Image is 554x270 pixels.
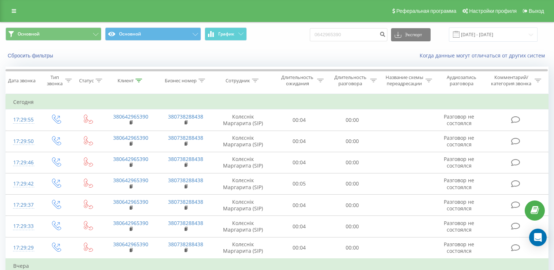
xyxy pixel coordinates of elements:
[18,31,40,37] span: Основной
[326,173,379,194] td: 00:00
[310,28,387,41] input: Поиск по номеру
[79,78,94,84] div: Статус
[440,74,483,87] div: Аудиозапись разговора
[273,216,326,237] td: 00:04
[13,177,32,191] div: 17:29:42
[444,134,474,148] span: Разговор не состоялся
[326,195,379,216] td: 00:00
[113,198,148,205] a: 380642965390
[273,195,326,216] td: 00:04
[8,78,36,84] div: Дата звонка
[113,113,148,120] a: 380642965390
[273,152,326,173] td: 00:04
[13,198,32,212] div: 17:29:37
[326,152,379,173] td: 00:00
[5,27,101,41] button: Основной
[529,8,544,14] span: Выход
[420,52,549,59] a: Когда данные могут отличаться от других систем
[444,220,474,233] span: Разговор не состоялся
[213,131,273,152] td: Колєснік Маргарита (SIP)
[213,173,273,194] td: Колєснік Маргарита (SIP)
[168,241,203,248] a: 380738288438
[165,78,197,84] div: Бизнес номер
[490,74,533,87] div: Комментарий/категория звонка
[168,220,203,226] a: 380738288438
[168,198,203,205] a: 380738288438
[279,74,316,87] div: Длительность ожидания
[226,78,250,84] div: Сотрудник
[444,198,474,212] span: Разговор не состоялся
[168,177,203,184] a: 380738288438
[6,95,549,109] td: Сегодня
[385,74,424,87] div: Название схемы переадресации
[13,113,32,127] div: 17:29:55
[469,8,517,14] span: Настройки профиля
[113,241,148,248] a: 380642965390
[13,219,32,233] div: 17:29:33
[218,31,234,37] span: График
[168,155,203,162] a: 380738288438
[213,237,273,259] td: Колєснік Маргарита (SIP)
[326,109,379,131] td: 00:00
[5,52,57,59] button: Сбросить фильтры
[205,27,247,41] button: График
[326,131,379,152] td: 00:00
[13,241,32,255] div: 17:29:29
[444,177,474,190] span: Разговор не состоялся
[113,155,148,162] a: 380642965390
[213,216,273,237] td: Колєснік Маргарита (SIP)
[332,74,368,87] div: Длительность разговора
[13,134,32,149] div: 17:29:50
[273,237,326,259] td: 00:04
[273,131,326,152] td: 00:04
[213,152,273,173] td: Колєснік Маргарита (SIP)
[168,113,203,120] a: 380738288438
[46,74,63,87] div: Тип звонка
[113,220,148,226] a: 380642965390
[326,216,379,237] td: 00:00
[273,173,326,194] td: 00:05
[273,109,326,131] td: 00:04
[113,177,148,184] a: 380642965390
[105,27,201,41] button: Основной
[118,78,134,84] div: Клиент
[444,155,474,169] span: Разговор не состоялся
[213,109,273,131] td: Колєснік Маргарита (SIP)
[168,134,203,141] a: 380738288438
[213,195,273,216] td: Колєснік Маргарита (SIP)
[391,28,431,41] button: Экспорт
[444,241,474,254] span: Разговор не состоялся
[529,229,547,246] div: Open Intercom Messenger
[113,134,148,141] a: 380642965390
[13,155,32,170] div: 17:29:46
[326,237,379,259] td: 00:00
[396,8,456,14] span: Реферальная программа
[444,113,474,127] span: Разговор не состоялся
